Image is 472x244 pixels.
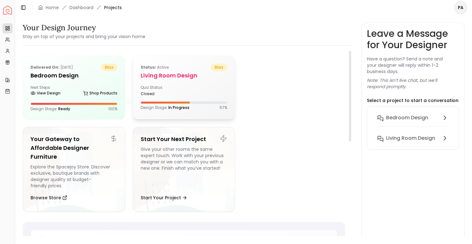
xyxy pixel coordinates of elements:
[101,64,117,71] span: bliss
[83,89,117,98] a: Shop Products
[454,1,467,14] button: PA
[141,71,228,80] h5: Living Room design
[372,132,454,145] button: Living Room design
[141,135,228,144] h5: Start Your Next Project
[3,6,12,14] img: Spacejoy Logo
[23,23,145,33] h3: Your Design Journey
[141,85,182,96] div: Quiz Status:
[386,114,428,122] h6: Bedroom design
[141,64,169,71] p: active
[104,4,122,11] span: Projects
[70,4,93,11] a: Dashboard
[367,56,459,75] p: Have a question? Send a note and your designer will reply within 1–2 business days.
[31,135,117,161] h5: Your Gateway to Affordable Designer Furniture
[367,77,459,90] p: Note: This isn’t live chat, but we’ll respond promptly.
[133,127,235,212] a: Start Your Next ProjectGive your other rooms the same expert touch. Work with your previous desig...
[58,106,70,111] span: Ready
[141,191,187,204] button: Start Your Project
[31,106,70,111] p: Design Stage:
[141,105,189,110] p: Design Stage:
[220,105,227,110] p: 57 %
[211,64,227,71] span: bliss
[31,65,59,70] b: Delivered on:
[372,111,454,132] button: Bedroom design
[23,33,145,40] small: Stay on top of your projects and bring your vision home
[367,97,458,104] p: Select a project to start a conversation
[31,89,60,98] a: View Design
[31,191,67,204] button: Browse Store
[31,85,117,98] div: Next Steps:
[141,91,182,96] div: closed
[31,164,117,189] div: Explore the Spacejoy Store. Discover exclusive, boutique brands with designer quality at budget-f...
[455,2,466,13] span: PA
[367,28,459,51] h3: Leave a Message for Your Designer
[23,127,125,212] a: Your Gateway to Affordable Designer FurnitureExplore the Spacejoy Store. Discover exclusive, bout...
[3,6,12,14] a: Spacejoy
[386,134,435,142] h6: Living Room design
[31,64,73,71] p: [DATE]
[108,106,117,111] p: 100 %
[141,65,156,70] b: Status:
[38,4,122,11] nav: breadcrumb
[46,4,59,11] a: Home
[31,71,117,80] h5: Bedroom design
[141,146,228,189] div: Give your other rooms the same expert touch. Work with your previous designer or we can match you...
[168,105,189,110] span: In Progress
